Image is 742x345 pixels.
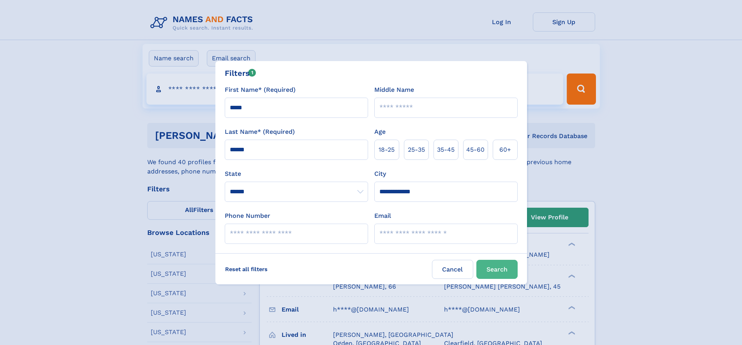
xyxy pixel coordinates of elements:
[499,145,511,154] span: 60+
[225,169,368,179] label: State
[466,145,485,154] span: 45‑60
[225,211,270,221] label: Phone Number
[220,260,273,278] label: Reset all filters
[432,260,473,279] label: Cancel
[374,85,414,95] label: Middle Name
[374,127,386,137] label: Age
[476,260,518,279] button: Search
[437,145,455,154] span: 35‑45
[379,145,395,154] span: 18‑25
[408,145,425,154] span: 25‑35
[225,85,296,95] label: First Name* (Required)
[225,67,256,79] div: Filters
[225,127,295,137] label: Last Name* (Required)
[374,211,391,221] label: Email
[374,169,386,179] label: City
